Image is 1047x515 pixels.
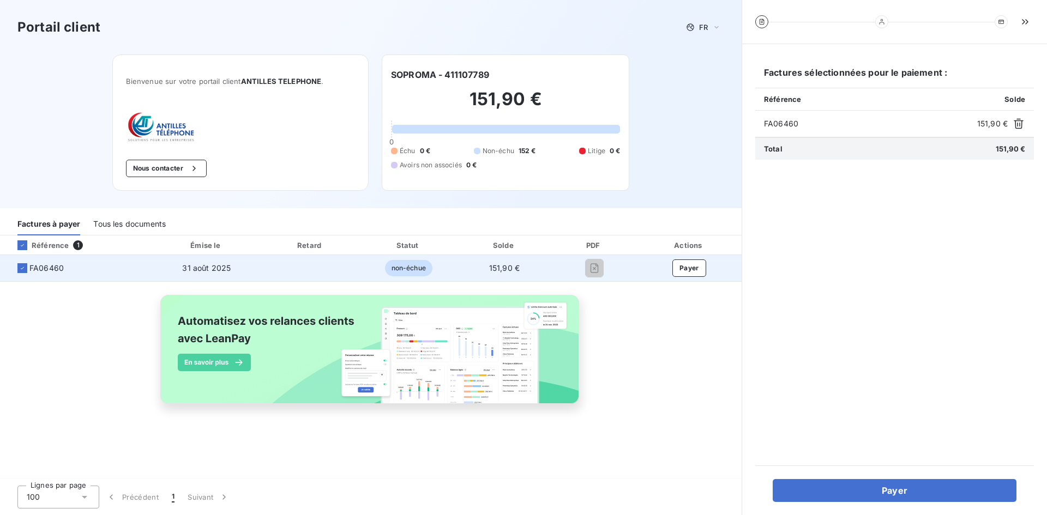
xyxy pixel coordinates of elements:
span: ANTILLES TELEPHONE [241,77,322,86]
h2: 151,90 € [391,88,620,121]
div: Statut [362,240,455,251]
h3: Portail client [17,17,100,37]
div: Factures à payer [17,213,80,235]
span: FA06460 [29,263,64,274]
span: 152 € [519,146,536,156]
div: Actions [639,240,739,251]
span: 100 [27,492,40,502]
div: Émise le [155,240,258,251]
img: Company logo [126,112,196,142]
h6: Factures sélectionnées pour le paiement : [755,66,1034,88]
span: non-échue [385,260,432,276]
button: Payer [773,479,1016,502]
div: PDF [554,240,635,251]
span: Solde [1004,95,1025,104]
span: Total [764,144,783,153]
span: Bienvenue sur votre portail client . [126,77,355,86]
span: Litige [588,146,605,156]
span: 0 € [610,146,620,156]
div: Référence [9,240,69,250]
span: 1 [172,492,174,502]
span: Échu [400,146,416,156]
span: 0 € [420,146,430,156]
div: Solde [459,240,549,251]
span: 1 [73,240,83,250]
span: FR [699,23,708,32]
button: Suivant [181,486,236,508]
span: FA06460 [764,118,973,129]
h6: SOPROMA - 411107789 [391,68,489,81]
div: Retard [263,240,358,251]
span: Référence [764,95,801,104]
button: Payer [672,259,706,277]
span: Avoirs non associés [400,160,462,170]
span: 151,90 € [977,118,1008,129]
img: banner [151,288,591,422]
span: 0 € [466,160,477,170]
span: 151,90 € [996,144,1025,153]
span: 0 [389,137,394,146]
span: 31 août 2025 [182,263,231,272]
span: Non-échu [483,146,514,156]
span: 151,90 € [489,263,520,272]
button: Nous contacter [126,160,207,177]
button: 1 [165,486,181,508]
div: Tous les documents [93,213,166,235]
button: Précédent [99,486,165,508]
